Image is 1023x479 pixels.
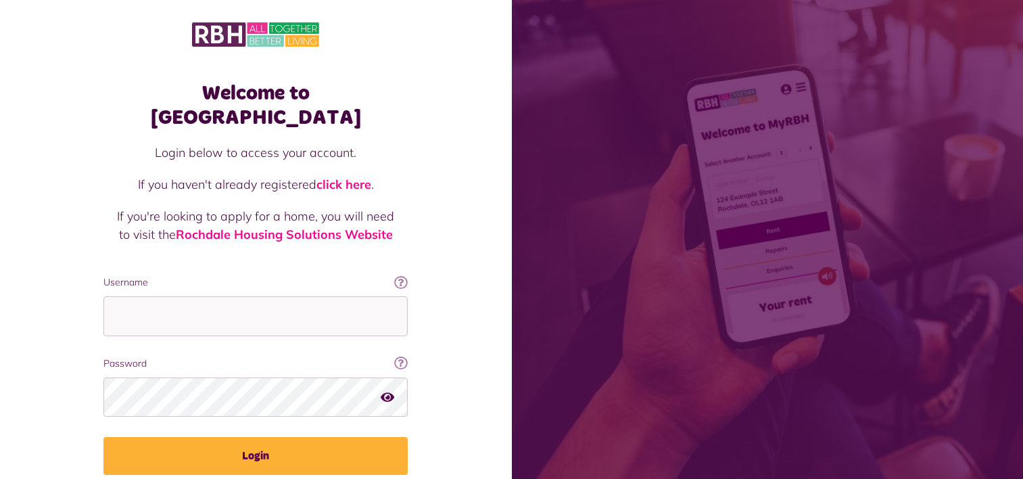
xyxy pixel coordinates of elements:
[117,175,394,193] p: If you haven't already registered .
[103,357,408,371] label: Password
[103,275,408,290] label: Username
[117,143,394,162] p: Login below to access your account.
[103,437,408,475] button: Login
[316,177,371,192] a: click here
[117,207,394,244] p: If you're looking to apply for a home, you will need to visit the
[176,227,393,242] a: Rochdale Housing Solutions Website
[192,20,319,49] img: MyRBH
[103,81,408,130] h1: Welcome to [GEOGRAPHIC_DATA]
